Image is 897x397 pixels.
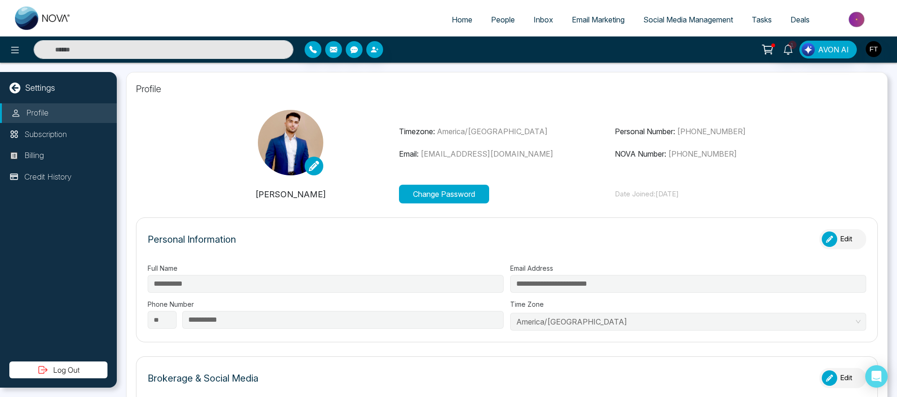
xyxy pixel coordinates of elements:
[615,126,831,137] p: Personal Number:
[788,41,797,49] span: 1
[399,126,615,137] p: Timezone:
[534,15,553,24] span: Inbox
[677,127,746,136] span: [PHONE_NUMBER]
[824,9,891,30] img: Market-place.gif
[802,43,815,56] img: Lead Flow
[148,371,258,385] p: Brokerage & Social Media
[510,299,866,309] label: Time Zone
[742,11,781,29] a: Tasks
[615,148,831,159] p: NOVA Number:
[437,127,548,136] span: America/[GEOGRAPHIC_DATA]
[799,41,857,58] button: AVON AI
[26,107,49,119] p: Profile
[865,365,888,388] div: Open Intercom Messenger
[634,11,742,29] a: Social Media Management
[818,44,849,55] span: AVON AI
[790,15,810,24] span: Deals
[777,41,799,57] a: 1
[643,15,733,24] span: Social Media Management
[24,129,67,141] p: Subscription
[572,15,625,24] span: Email Marketing
[562,11,634,29] a: Email Marketing
[25,81,55,94] p: Settings
[866,41,882,57] img: User Avatar
[148,232,236,246] p: Personal Information
[516,315,860,329] span: America/Toronto
[258,110,323,175] img: IMG_8476.jpg
[15,7,71,30] img: Nova CRM Logo
[491,15,515,24] span: People
[510,263,866,273] label: Email Address
[752,15,772,24] span: Tasks
[399,148,615,159] p: Email:
[819,368,866,388] button: Edit
[9,361,107,378] button: Log Out
[136,82,878,96] p: Profile
[819,229,866,249] button: Edit
[668,149,737,159] span: [PHONE_NUMBER]
[148,263,504,273] label: Full Name
[442,11,482,29] a: Home
[420,149,553,159] span: [EMAIL_ADDRESS][DOMAIN_NAME]
[24,150,44,162] p: Billing
[24,171,71,183] p: Credit History
[615,189,831,200] p: Date Joined: [DATE]
[148,299,504,309] label: Phone Number
[482,11,524,29] a: People
[524,11,562,29] a: Inbox
[399,185,489,203] button: Change Password
[452,15,472,24] span: Home
[183,188,399,201] p: [PERSON_NAME]
[781,11,819,29] a: Deals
